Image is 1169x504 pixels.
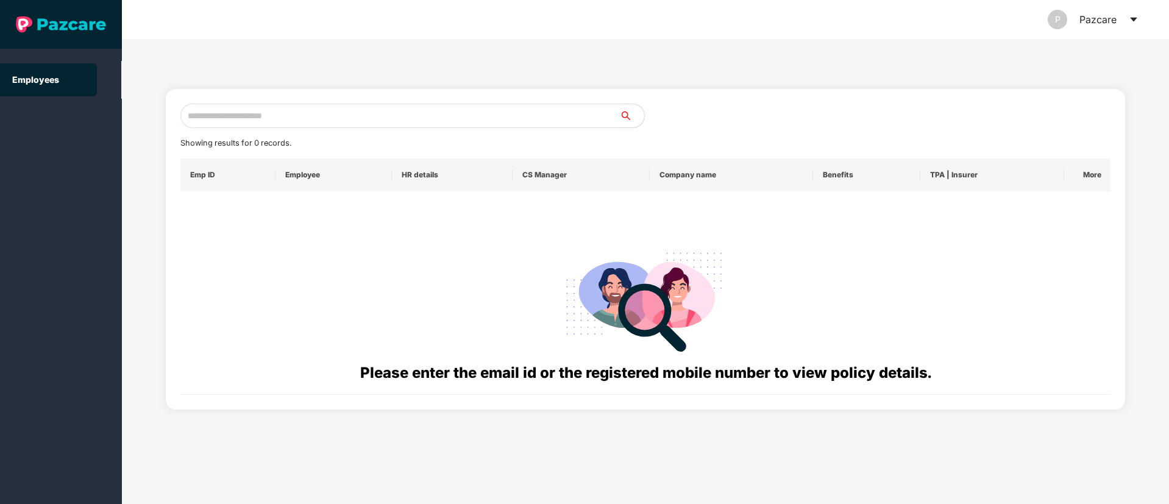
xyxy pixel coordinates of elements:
span: search [619,111,644,121]
a: Employees [12,74,59,85]
th: HR details [392,158,512,191]
span: Showing results for 0 records. [180,138,291,147]
img: svg+xml;base64,PHN2ZyB4bWxucz0iaHR0cDovL3d3dy53My5vcmcvMjAwMC9zdmciIHdpZHRoPSIyODgiIGhlaWdodD0iMj... [558,238,733,361]
th: Company name [650,158,813,191]
th: Employee [275,158,392,191]
span: caret-down [1129,15,1139,24]
th: More [1064,158,1110,191]
th: TPA | Insurer [920,158,1064,191]
span: Please enter the email id or the registered mobile number to view policy details. [360,364,931,382]
span: P [1055,10,1061,29]
th: CS Manager [513,158,650,191]
th: Benefits [813,158,920,191]
th: Emp ID [180,158,276,191]
button: search [619,104,645,128]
